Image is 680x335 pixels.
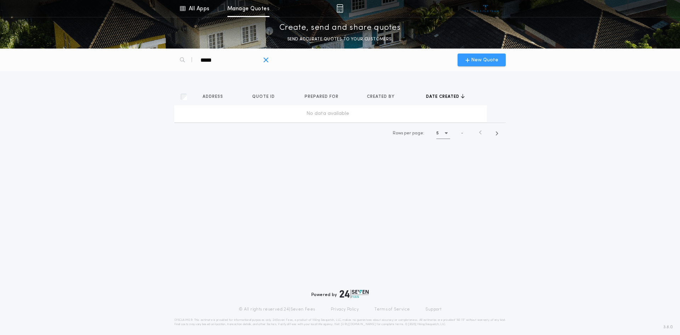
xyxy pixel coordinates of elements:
[425,307,441,312] a: Support
[374,307,410,312] a: Terms of Service
[341,323,376,326] a: [URL][DOMAIN_NAME]
[305,94,340,100] span: Prepared for
[311,290,369,298] div: Powered by
[393,131,424,135] span: Rows per page:
[279,22,401,34] p: Create, send and share quotes
[174,318,506,326] p: DISCLAIMER: This estimate is provided for informational purposes only. 24|Seven Fees, a product o...
[203,94,225,100] span: Address
[331,307,359,312] a: Privacy Policy
[458,54,506,66] button: New Quote
[461,130,463,136] span: -
[367,93,400,100] button: Created by
[367,94,396,100] span: Created by
[177,110,478,117] div: No data available
[287,36,393,43] p: SEND ACCURATE QUOTES TO YOUR CUSTOMERS.
[471,56,498,64] span: New Quote
[663,324,673,330] span: 3.8.0
[239,307,315,312] p: © All rights reserved. 24|Seven Fees
[472,5,499,12] img: vs-icon
[436,128,450,139] button: 5
[203,93,228,100] button: Address
[336,4,343,13] img: img
[436,130,439,137] h1: 5
[426,93,465,100] button: Date created
[426,94,461,100] span: Date created
[340,290,369,298] img: logo
[252,93,280,100] button: Quote ID
[252,94,276,100] span: Quote ID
